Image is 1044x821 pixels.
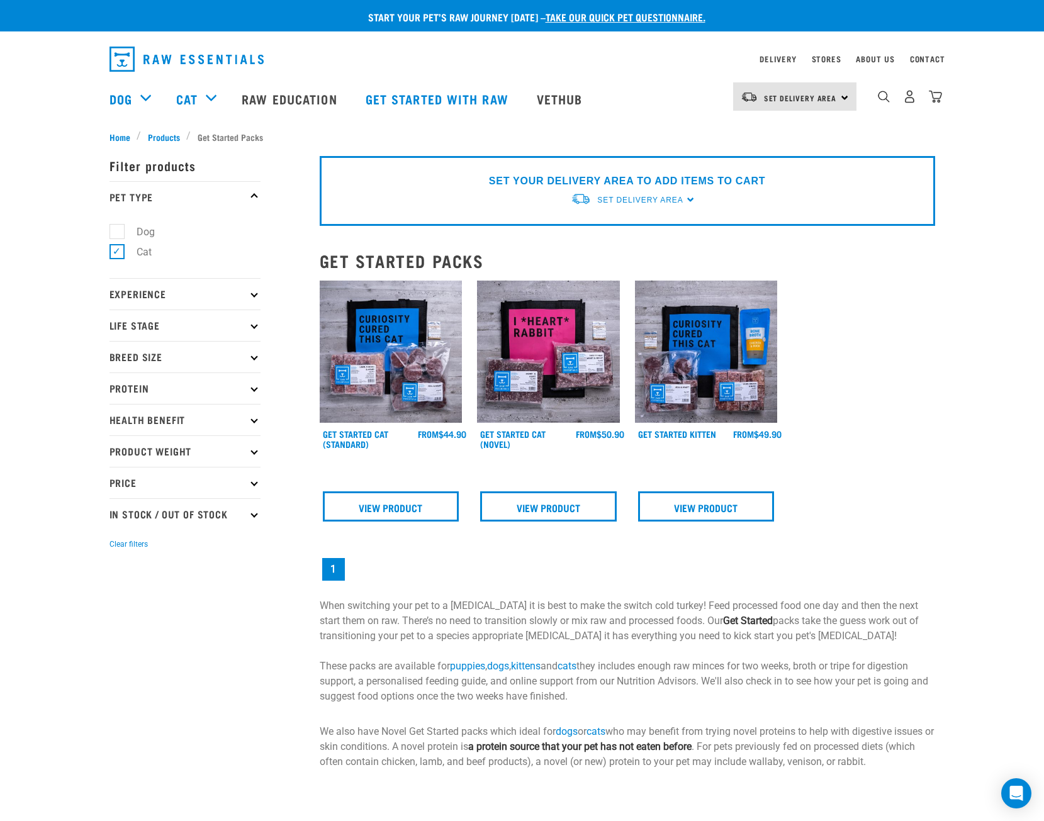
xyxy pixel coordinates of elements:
[733,429,782,439] div: $49.90
[910,57,945,61] a: Contact
[450,660,485,672] a: puppies
[109,47,264,72] img: Raw Essentials Logo
[903,90,916,103] img: user.png
[109,435,261,467] p: Product Weight
[558,660,576,672] a: cats
[468,740,692,752] strong: a protein source that your pet has not eaten before
[323,432,388,446] a: Get Started Cat (Standard)
[856,57,894,61] a: About Us
[764,96,837,100] span: Set Delivery Area
[141,130,186,143] a: Products
[546,14,705,20] a: take our quick pet questionnaire.
[878,91,890,103] img: home-icon-1@2x.png
[1001,778,1031,808] div: Open Intercom Messenger
[733,432,754,436] span: FROM
[418,432,439,436] span: FROM
[597,196,683,204] span: Set Delivery Area
[116,244,157,260] label: Cat
[109,150,261,181] p: Filter products
[322,558,345,581] a: Page 1
[576,432,597,436] span: FROM
[524,74,598,124] a: Vethub
[229,74,352,124] a: Raw Education
[760,57,796,61] a: Delivery
[418,429,466,439] div: $44.90
[109,130,137,143] a: Home
[480,491,617,522] a: View Product
[116,224,160,240] label: Dog
[109,341,261,372] p: Breed Size
[480,432,546,446] a: Get Started Cat (Novel)
[109,89,132,108] a: Dog
[571,193,591,206] img: van-moving.png
[148,130,180,143] span: Products
[556,725,578,737] a: dogs
[320,724,935,769] p: We also have Novel Get Started packs which ideal for or who may benefit from trying novel protein...
[477,281,620,423] img: Assortment Of Raw Essential Products For Cats Including, Pink And Black Tote Bag With "I *Heart* ...
[320,251,935,271] h2: Get Started Packs
[109,404,261,435] p: Health Benefit
[638,491,775,522] a: View Product
[929,90,942,103] img: home-icon@2x.png
[320,598,935,704] p: When switching your pet to a [MEDICAL_DATA] it is best to make the switch cold turkey! Feed proce...
[109,539,148,550] button: Clear filters
[353,74,524,124] a: Get started with Raw
[109,372,261,404] p: Protein
[576,429,624,439] div: $50.90
[723,615,773,627] strong: Get Started
[323,491,459,522] a: View Product
[320,556,935,583] nav: pagination
[511,660,541,672] a: kittens
[109,310,261,341] p: Life Stage
[109,467,261,498] p: Price
[587,725,605,737] a: cats
[109,498,261,530] p: In Stock / Out Of Stock
[99,42,945,77] nav: dropdown navigation
[487,660,509,672] a: dogs
[320,281,463,423] img: Assortment Of Raw Essential Products For Cats Including, Blue And Black Tote Bag With "Curiosity ...
[109,130,935,143] nav: breadcrumbs
[109,278,261,310] p: Experience
[635,281,778,423] img: NSP Kitten Update
[176,89,198,108] a: Cat
[109,181,261,213] p: Pet Type
[489,174,765,189] p: SET YOUR DELIVERY AREA TO ADD ITEMS TO CART
[109,130,130,143] span: Home
[812,57,841,61] a: Stores
[638,432,716,436] a: Get Started Kitten
[741,91,758,103] img: van-moving.png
